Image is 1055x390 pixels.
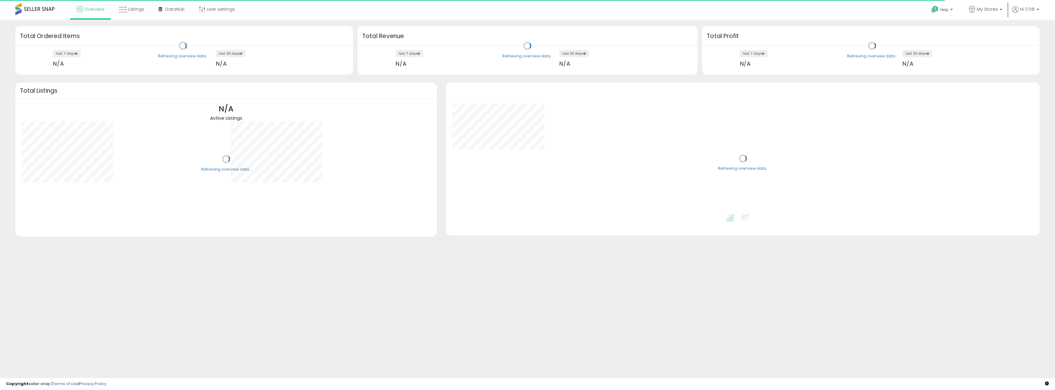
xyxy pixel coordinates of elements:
div: Retrieving overview data.. [718,166,768,172]
a: Help [926,1,959,20]
a: Hi CGB [1012,6,1039,20]
div: Retrieving overview data.. [847,53,897,59]
span: Help [940,7,949,12]
span: My Stores [977,6,998,12]
span: Listings [128,6,144,12]
i: Get Help [931,6,939,13]
span: Hi CGB [1020,6,1035,12]
div: Retrieving overview data.. [502,53,552,59]
span: Overview [84,6,104,12]
span: DataHub [165,6,185,12]
div: Retrieving overview data.. [201,167,251,172]
div: Retrieving overview data.. [158,53,208,59]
